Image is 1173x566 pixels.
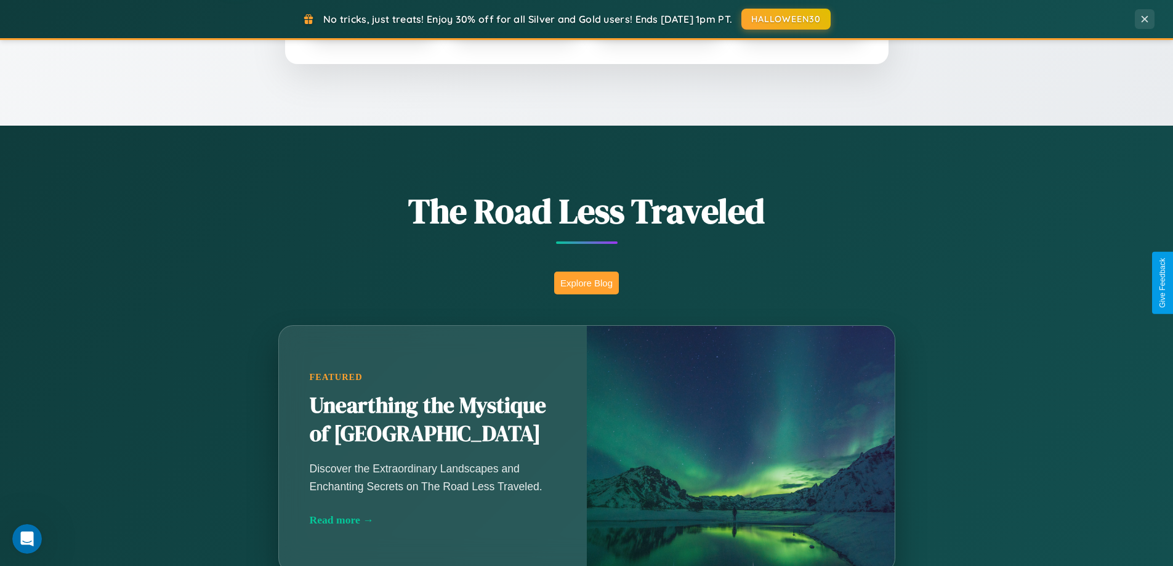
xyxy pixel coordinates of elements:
h1: The Road Less Traveled [217,187,956,235]
div: Featured [310,372,556,382]
span: No tricks, just treats! Enjoy 30% off for all Silver and Gold users! Ends [DATE] 1pm PT. [323,13,732,25]
button: HALLOWEEN30 [741,9,831,30]
iframe: Intercom live chat [12,524,42,554]
button: Explore Blog [554,272,619,294]
h2: Unearthing the Mystique of [GEOGRAPHIC_DATA] [310,392,556,448]
p: Discover the Extraordinary Landscapes and Enchanting Secrets on The Road Less Traveled. [310,460,556,495]
div: Read more → [310,514,556,527]
div: Give Feedback [1158,258,1167,308]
